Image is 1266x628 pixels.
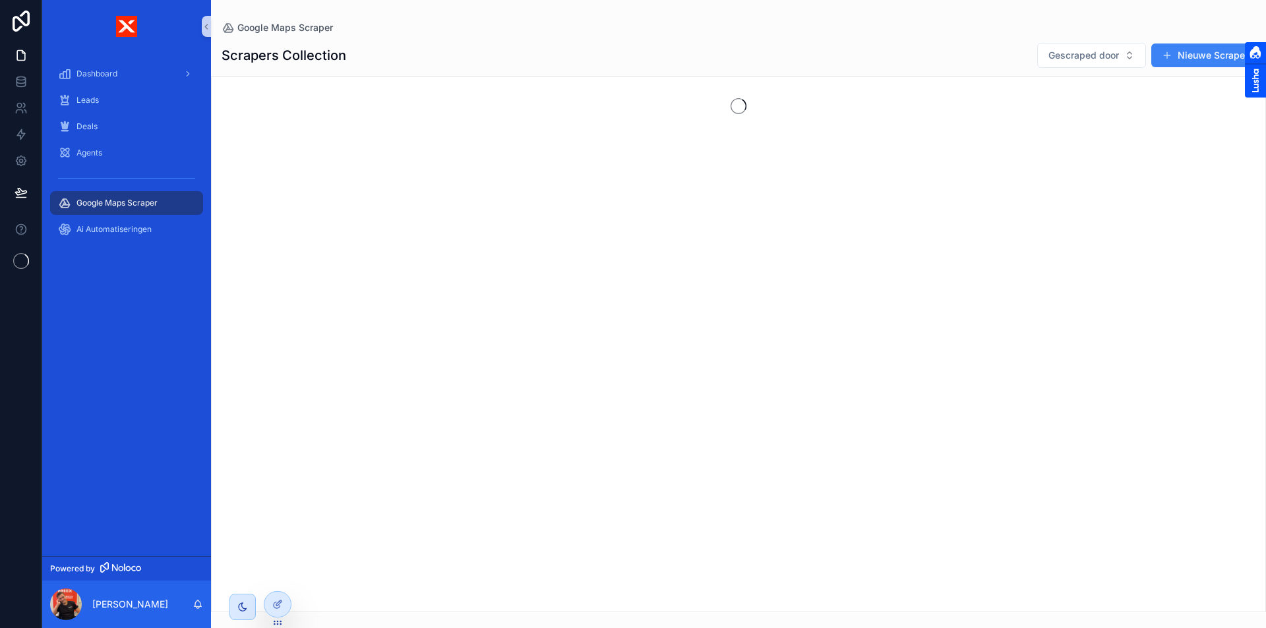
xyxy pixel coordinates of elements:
[50,115,203,138] a: Deals
[92,598,168,611] p: [PERSON_NAME]
[76,198,158,208] span: Google Maps Scraper
[76,121,98,132] span: Deals
[42,53,211,258] div: scrollable content
[76,69,117,79] span: Dashboard
[222,46,346,65] h1: Scrapers Collection
[50,563,95,574] span: Powered by
[50,217,203,241] a: Ai Automatiseringen
[237,21,333,34] span: Google Maps Scraper
[50,62,203,86] a: Dashboard
[50,191,203,215] a: Google Maps Scraper
[1037,43,1146,68] button: Select Button
[76,148,102,158] span: Agents
[50,141,203,165] a: Agents
[116,16,137,37] img: App logo
[42,556,211,581] a: Powered by
[1048,49,1119,62] span: Gescraped door
[50,88,203,112] a: Leads
[222,21,333,34] a: Google Maps Scraper
[1151,43,1255,67] button: Nieuwe Scrape
[76,95,99,105] span: Leads
[76,224,152,235] span: Ai Automatiseringen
